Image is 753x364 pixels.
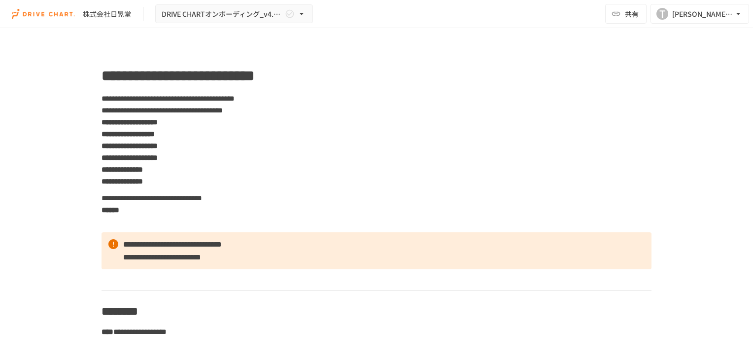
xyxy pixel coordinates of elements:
span: DRIVE CHARTオンボーディング_v4.1（日晃堂様） [162,8,283,20]
div: T [656,8,668,20]
div: [PERSON_NAME][EMAIL_ADDRESS][DOMAIN_NAME] [672,8,733,20]
button: T[PERSON_NAME][EMAIL_ADDRESS][DOMAIN_NAME] [650,4,749,24]
img: i9VDDS9JuLRLX3JIUyK59LcYp6Y9cayLPHs4hOxMB9W [12,6,75,22]
span: 共有 [625,8,639,19]
button: 共有 [605,4,647,24]
div: 株式会社日晃堂 [83,9,131,19]
button: DRIVE CHARTオンボーディング_v4.1（日晃堂様） [155,4,313,24]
